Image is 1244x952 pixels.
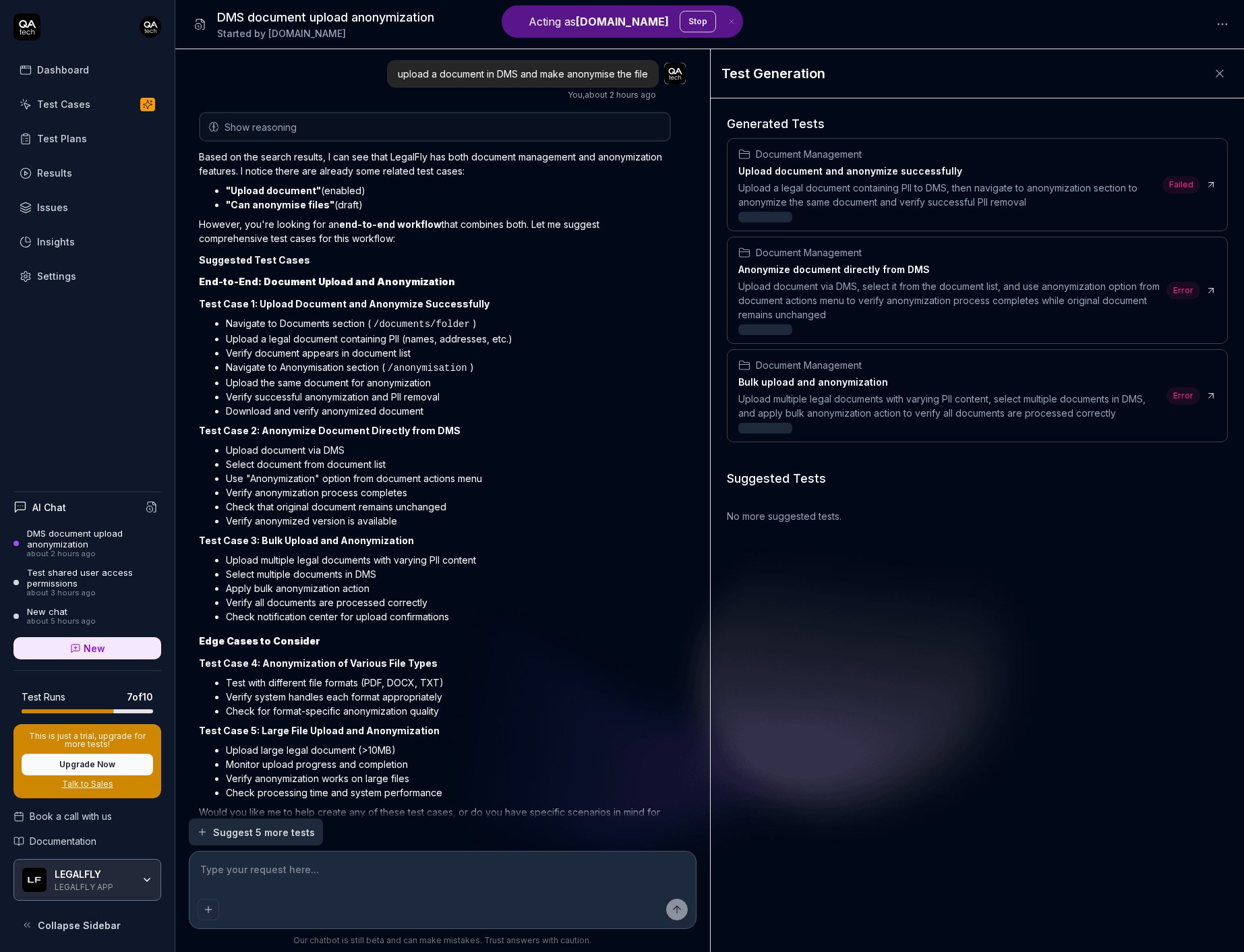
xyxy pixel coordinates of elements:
li: Check for format-specific anonymization quality [226,704,671,718]
button: Add attachment [198,899,219,920]
div: Our chatbot is still beta and can make mistakes. Trust answers with caution. [189,934,697,947]
span: Failed [1162,176,1200,194]
a: DMS document upload anonymizationabout 2 hours ago [13,528,161,559]
span: Book a call with us [30,809,112,823]
span: Document Management [756,147,862,161]
li: Verify anonymization works on large files [226,771,671,785]
li: Upload the same document for anonymization [226,376,671,390]
div: Test shared user access permissions [27,567,161,589]
a: Document ManagementUpload document and anonymize successfullyUpload a legal document containing P... [727,138,1228,231]
li: (enabled) [226,183,671,198]
li: Download and verify anonymized document [226,404,671,418]
li: Navigate to Documents section ( ) [226,316,671,332]
button: Suggest 5 more tests [189,819,323,845]
p: This is just a trial, upgrade for more tests! [22,732,153,748]
p: Based on the search results, I can see that LegalFly has both document management and anonymizati... [199,150,671,178]
div: Dashboard [37,63,89,77]
p: Would you like me to help create any of these test cases, or do you have specific scenarios in mi... [199,805,671,833]
a: Issues [13,194,161,220]
li: Upload large legal document (>10MB) [226,743,671,757]
h3: Generated Tests [727,115,1228,133]
h4: AI Chat [32,500,66,514]
a: Document ManagementAnonymize document directly from DMSUpload document via DMS, select it from th... [727,237,1228,344]
div: Upload multiple legal documents with varying PII content, select multiple documents in DMS, and a... [738,392,1162,420]
li: Upload multiple legal documents with varying PII content [226,553,671,567]
span: 7 of 10 [127,690,153,704]
span: Document Management [756,358,862,372]
code: /documents/folder [371,318,473,331]
span: Error [1166,282,1200,299]
div: LEGALFLY [55,868,133,881]
h1: DMS document upload anonymization [217,8,434,26]
h3: Anonymize document directly from DMS [738,262,1162,276]
strong: end-to-end workflow [339,218,442,230]
span: [DOMAIN_NAME] [268,28,346,39]
h2: Suggested Test Cases [199,253,671,267]
div: Issues [37,200,68,214]
a: Insights [13,229,161,255]
code: /anonymisation [385,361,470,375]
a: New chatabout 5 hours ago [13,606,161,626]
img: 7ccf6c19-61ad-4a6c-8811-018b02a1b829.jpg [140,16,161,38]
div: Results [37,166,72,180]
div: about 3 hours ago [27,589,161,598]
a: Document ManagementBulk upload and anonymizationUpload multiple legal documents with varying PII ... [727,349,1228,442]
strong: Test Case 4: Anonymization of Various File Types [199,657,438,669]
li: Verify successful anonymization and PII removal [226,390,671,404]
strong: "Upload document" [226,185,321,196]
span: Collapse Sidebar [38,918,121,932]
div: New chat [27,606,96,617]
li: Check notification center for upload confirmations [226,609,671,624]
li: Use "Anonymization" option from document actions menu [226,471,671,485]
strong: End-to-End: Document Upload and Anonymization [199,276,455,287]
a: Test shared user access permissionsabout 3 hours ago [13,567,161,598]
a: Settings [13,263,161,289]
li: Verify anonymization process completes [226,485,671,500]
button: Stop [680,11,716,32]
span: You [568,90,583,100]
div: Started by [217,26,434,40]
a: Dashboard [13,57,161,83]
li: Verify document appears in document list [226,346,671,360]
li: Check that original document remains unchanged [226,500,671,514]
li: (draft) [226,198,671,212]
strong: Test Case 5: Large File Upload and Anonymization [199,725,440,736]
span: Document Management [756,245,862,260]
div: Upload a legal document containing PII to DMS, then navigate to anonymization section to anonymiz... [738,181,1158,209]
h3: Suggested Tests [727,469,1228,487]
h3: Bulk upload and anonymization [738,375,1162,389]
div: LEGALFLY APP [55,881,133,891]
p: However, you're looking for an that combines both. Let me suggest comprehensive test cases for th... [199,217,671,245]
li: Test with different file formats (PDF, DOCX, TXT) [226,676,671,690]
div: Test Cases [37,97,90,111]
div: No more suggested tests. [727,509,1228,523]
div: about 2 hours ago [27,549,161,559]
h5: Test Runs [22,691,65,703]
button: Upgrade Now [22,754,153,775]
span: Error [1166,387,1200,405]
h1: Test Generation [721,63,825,84]
strong: Test Case 1: Upload Document and Anonymize Successfully [199,298,490,309]
a: Test Plans [13,125,161,152]
strong: Test Case 3: Bulk Upload and Anonymization [199,535,414,546]
a: Documentation [13,834,161,848]
button: Show reasoning [200,113,670,140]
button: Collapse Sidebar [13,912,161,939]
a: New [13,637,161,659]
div: about 5 hours ago [27,617,96,626]
li: Apply bulk anonymization action [226,581,671,595]
div: Insights [37,235,75,249]
span: Suggest 5 more tests [213,825,315,839]
div: Settings [37,269,76,283]
li: Verify system handles each format appropriately [226,690,671,704]
a: Results [13,160,161,186]
div: Test Plans [37,131,87,146]
li: Verify anonymized version is available [226,514,671,528]
strong: "Can anonymise files" [226,199,334,210]
li: Navigate to Anonymisation section ( ) [226,360,671,376]
strong: Edge Cases to Consider [199,635,320,647]
img: LEGALFLY Logo [22,868,47,892]
a: Test Cases [13,91,161,117]
a: Talk to Sales [22,778,153,790]
li: Upload a legal document containing PII (names, addresses, etc.) [226,332,671,346]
